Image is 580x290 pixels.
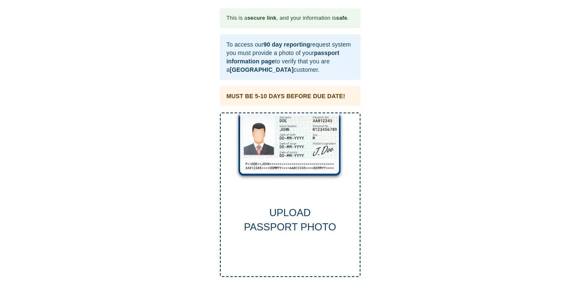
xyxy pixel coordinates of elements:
[336,15,347,21] b: safe
[230,66,293,73] b: [GEOGRAPHIC_DATA]
[227,50,340,65] b: passport information page
[264,41,310,48] b: 90 day reporting
[227,92,345,100] div: MUST BE 5-10 DAYS BEFORE DUE DATE!
[227,37,354,77] div: To access our request system you must provide a photo of your to verify that you are a customer.
[221,206,360,235] div: UPLOAD PASSPORT PHOTO
[227,11,349,26] div: This is a , and your information is .
[247,15,276,21] b: secure link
